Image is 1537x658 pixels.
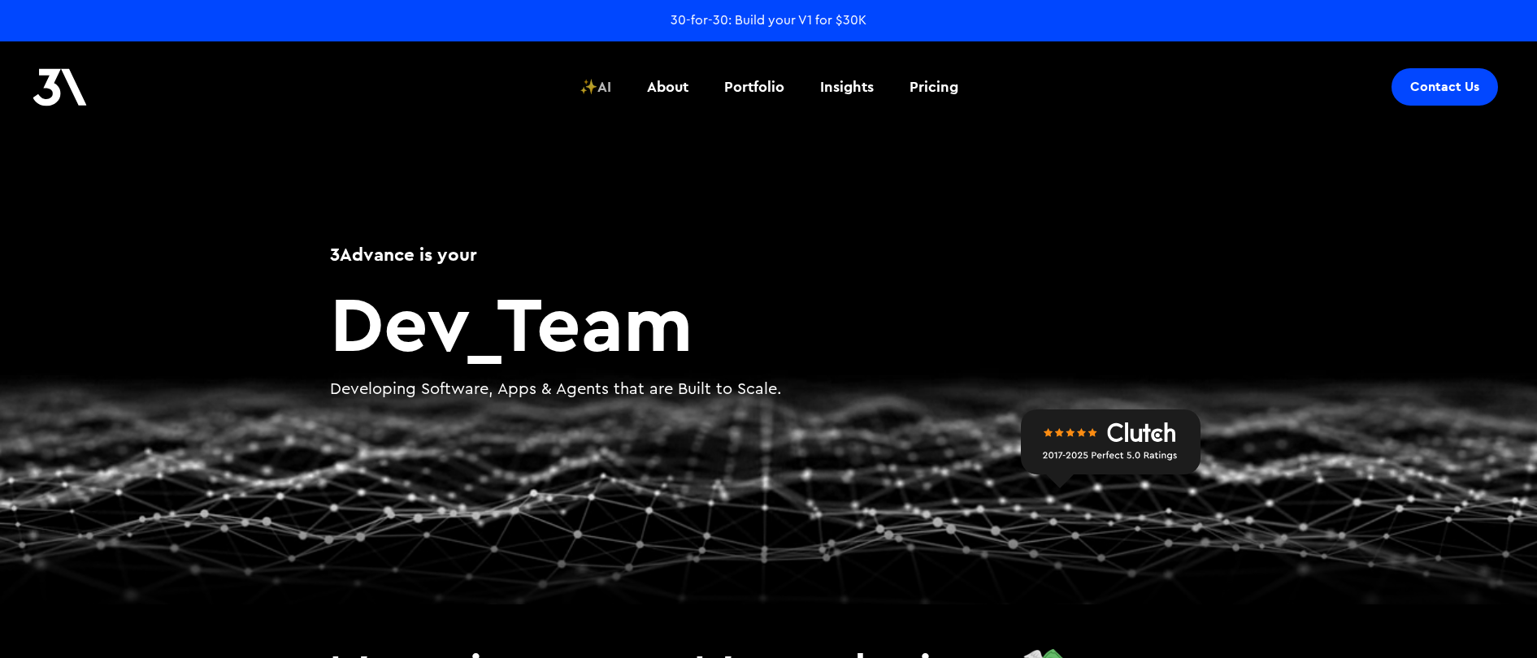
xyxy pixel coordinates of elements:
[900,57,968,117] a: Pricing
[580,76,611,97] div: ✨AI
[330,284,1208,361] h2: Team
[465,273,497,371] span: _
[724,76,784,97] div: Portfolio
[820,76,874,97] div: Insights
[714,57,794,117] a: Portfolio
[910,76,958,97] div: Pricing
[1392,68,1498,106] a: Contact Us
[330,241,1208,267] h1: 3Advance is your
[330,378,1208,401] p: Developing Software, Apps & Agents that are Built to Scale.
[1410,79,1479,95] div: Contact Us
[637,57,698,117] a: About
[330,273,465,371] span: Dev
[671,11,866,29] a: 30-for-30: Build your V1 for $30K
[570,57,621,117] a: ✨AI
[810,57,884,117] a: Insights
[647,76,688,97] div: About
